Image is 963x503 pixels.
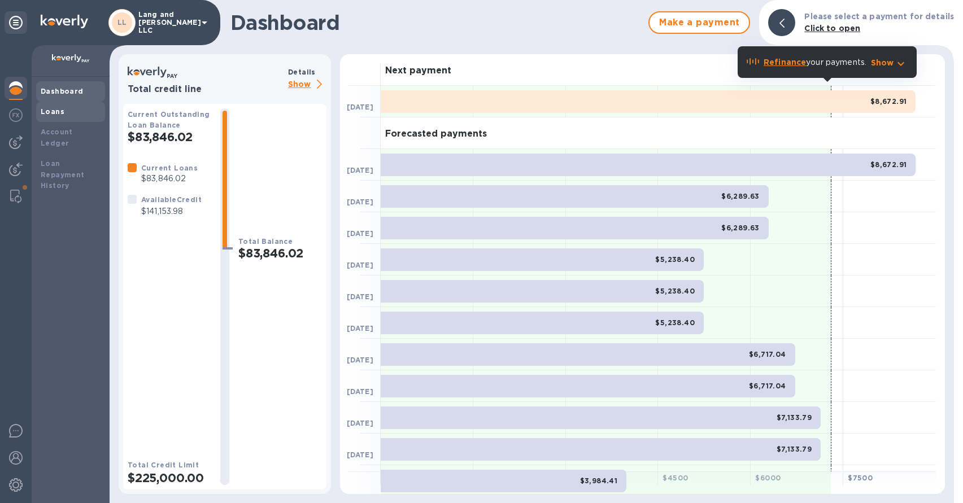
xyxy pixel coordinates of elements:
[871,57,894,68] p: Show
[655,287,695,295] b: $5,238.40
[764,56,866,68] p: your payments.
[347,387,373,396] b: [DATE]
[871,57,908,68] button: Show
[777,413,812,422] b: $7,133.79
[41,159,85,190] b: Loan Repayment History
[347,103,373,111] b: [DATE]
[41,15,88,28] img: Logo
[128,471,211,485] h2: $225,000.00
[41,107,64,116] b: Loans
[128,130,211,144] h2: $83,846.02
[238,237,293,246] b: Total Balance
[749,382,786,390] b: $6,717.04
[288,68,316,76] b: Details
[230,11,643,34] h1: Dashboard
[870,160,907,169] b: $8,672.91
[347,166,373,174] b: [DATE]
[347,229,373,238] b: [DATE]
[347,198,373,206] b: [DATE]
[141,173,198,185] p: $83,846.02
[347,261,373,269] b: [DATE]
[655,255,695,264] b: $5,238.40
[141,164,198,172] b: Current Loans
[347,324,373,333] b: [DATE]
[580,476,618,485] b: $3,984.41
[721,192,760,200] b: $6,289.63
[117,18,127,27] b: LL
[385,129,487,139] h3: Forecasted payments
[9,108,23,122] img: Foreign exchange
[764,58,806,67] b: Refinance
[138,11,195,34] p: Lang and [PERSON_NAME] LLC
[721,224,760,232] b: $6,289.63
[141,205,202,217] p: $141,153.98
[655,318,695,327] b: $5,238.40
[648,11,750,34] button: Make a payment
[804,12,954,21] b: Please select a payment for details
[238,246,322,260] h2: $83,846.02
[777,445,812,453] b: $7,133.79
[288,78,326,92] p: Show
[141,195,202,204] b: Available Credit
[659,16,740,29] span: Make a payment
[804,24,860,33] b: Click to open
[347,356,373,364] b: [DATE]
[870,97,907,106] b: $8,672.91
[848,474,873,482] b: $ 7500
[347,292,373,301] b: [DATE]
[41,87,84,95] b: Dashboard
[385,65,451,76] h3: Next payment
[128,461,199,469] b: Total Credit Limit
[347,450,373,459] b: [DATE]
[128,110,210,129] b: Current Outstanding Loan Balance
[5,11,27,34] div: Unpin categories
[749,350,786,358] b: $6,717.04
[41,128,73,147] b: Account Ledger
[347,419,373,427] b: [DATE]
[128,84,284,95] h3: Total credit line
